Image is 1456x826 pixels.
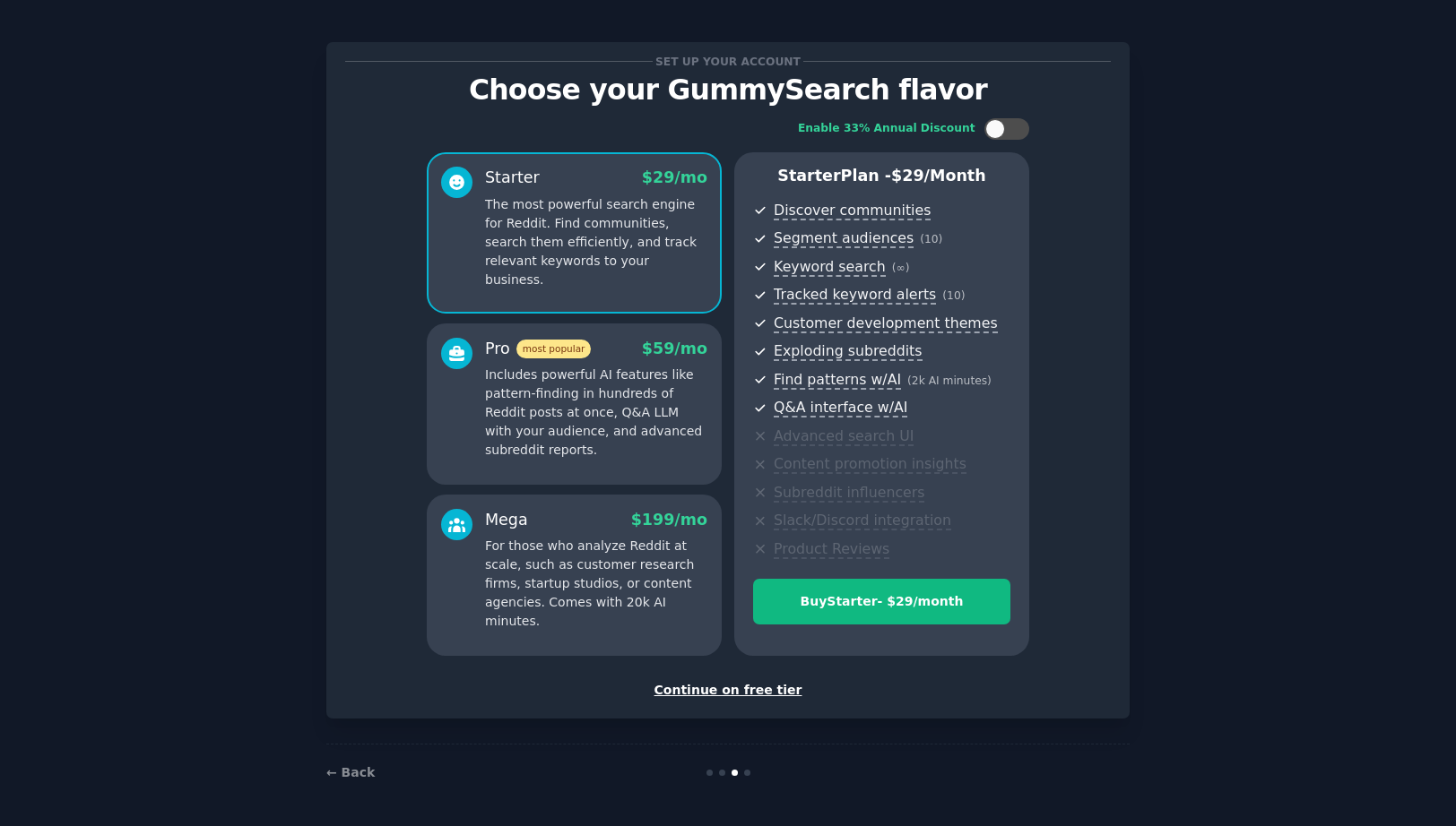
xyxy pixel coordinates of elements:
[485,509,528,531] div: Mega
[345,681,1111,700] div: Continue on free tier
[642,168,707,186] span: $ 29 /mo
[891,167,986,185] span: $ 29 /month
[642,340,707,357] span: $ 59 /mo
[326,765,375,779] a: ← Back
[774,512,951,530] span: Slack/Discord integration
[516,340,592,358] span: most popular
[653,52,804,71] span: Set up your account
[631,511,707,529] span: $ 199 /mo
[774,342,922,361] span: Exploding subreddits
[485,167,540,189] div: Starter
[774,202,931,220] span: Discover communities
[774,540,889,559] span: Product Reviews
[774,484,924,503] span: Subreddit influencers
[753,579,1010,624] button: BuyStarter- $29/month
[774,427,914,446] span: Advanced search UI
[774,258,886,277] span: Keyword search
[485,537,707,631] p: For those who analyze Reddit at scale, such as customer research firms, startup studios, or conte...
[774,455,966,474] span: Content promotion insights
[345,74,1111,106] p: Choose your GummySearch flavor
[892,262,910,274] span: ( ∞ )
[774,286,936,305] span: Tracked keyword alerts
[798,121,975,137] div: Enable 33% Annual Discount
[774,399,907,417] span: Q&A interface w/AI
[942,289,965,302] span: ( 10 )
[774,371,901,390] span: Find patterns w/AI
[907,374,992,387] span: ( 2k AI minutes )
[485,195,707,289] p: The most powerful search engine for Reddit. Find communities, search them efficiently, and track ...
[753,165,1010,187] p: Starter Plan -
[485,366,707,460] p: Includes powerful AI features like pattern-finding in hundreds of Reddit posts at once, Q&A LLM w...
[754,592,1010,611] div: Buy Starter - $ 29 /month
[485,338,591,360] div: Pro
[774,229,914,248] span: Segment audiences
[920,233,942,245] span: ( 10 )
[774,314,998,333] span: Customer development themes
